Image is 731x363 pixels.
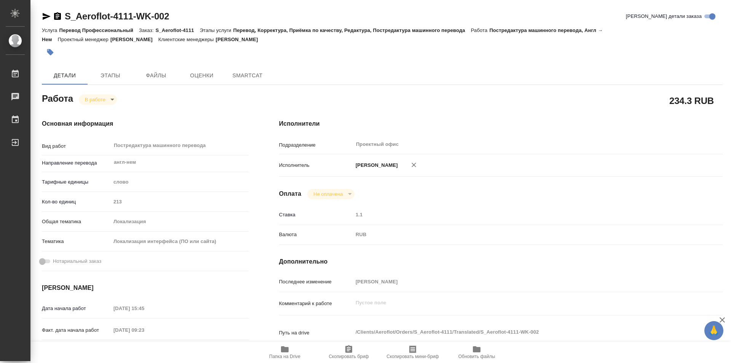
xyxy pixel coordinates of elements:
span: Оценки [184,71,220,80]
span: [PERSON_NAME] детали заказа [626,13,702,20]
p: Факт. дата начала работ [42,326,111,334]
input: Пустое поле [111,196,249,207]
p: Работа [471,27,490,33]
div: RUB [353,228,686,241]
input: Пустое поле [111,303,177,314]
button: Скопировать мини-бриф [381,342,445,363]
p: Направление перевода [42,159,111,167]
input: Пустое поле [111,325,177,336]
a: S_Aeroflot-4111-WK-002 [65,11,169,21]
button: Добавить тэг [42,44,59,61]
p: Подразделение [279,141,353,149]
button: Скопировать бриф [317,342,381,363]
span: Файлы [138,71,174,80]
span: Этапы [92,71,129,80]
div: В работе [79,94,117,105]
p: Заказ: [139,27,155,33]
span: Скопировать мини-бриф [386,354,439,359]
p: Перевод, Корректура, Приёмка по качеству, Редактура, Постредактура машинного перевода [233,27,471,33]
p: Кол-во единиц [42,198,111,206]
p: Клиентские менеджеры [158,37,216,42]
button: Скопировать ссылку для ЯМессенджера [42,12,51,21]
p: Этапы услуги [200,27,233,33]
p: Ставка [279,211,353,219]
p: Исполнитель [279,162,353,169]
input: Пустое поле [353,276,686,287]
p: Тарифные единицы [42,178,111,186]
p: Услуга [42,27,59,33]
div: Локализация интерфейса (ПО или сайта) [111,235,249,248]
span: Обновить файлы [458,354,495,359]
h4: Исполнители [279,119,723,128]
h4: [PERSON_NAME] [42,283,249,293]
button: Удалить исполнителя [405,157,422,173]
p: Тематика [42,238,111,245]
button: Скопировать ссылку [53,12,62,21]
p: Валюта [279,231,353,238]
textarea: /Clients/Aeroflot/Orders/S_Aeroflot-4111/Translated/S_Aeroflot-4111-WK-002 [353,326,686,339]
p: Дата начала работ [42,305,111,312]
p: Общая тематика [42,218,111,225]
h4: Оплата [279,189,302,198]
input: Пустое поле [353,209,686,220]
p: Последнее изменение [279,278,353,286]
span: Папка на Drive [269,354,300,359]
div: слово [111,176,249,189]
span: SmartCat [229,71,266,80]
button: 🙏 [704,321,723,340]
p: [PERSON_NAME] [216,37,264,42]
h2: Работа [42,91,73,105]
h2: 234.3 RUB [669,94,714,107]
p: Путь на drive [279,329,353,337]
h4: Основная информация [42,119,249,128]
p: Вид работ [42,142,111,150]
span: Скопировать бриф [329,354,369,359]
p: Проектный менеджер [57,37,110,42]
p: [PERSON_NAME] [110,37,158,42]
h4: Дополнительно [279,257,723,266]
span: 🙏 [707,323,720,339]
button: Папка на Drive [253,342,317,363]
button: Не оплачена [311,191,345,197]
p: Перевод Профессиональный [59,27,139,33]
span: Нотариальный заказ [53,257,101,265]
div: В работе [307,189,354,199]
p: [PERSON_NAME] [353,162,398,169]
p: S_Aeroflot-4111 [156,27,200,33]
p: Комментарий к работе [279,300,353,307]
div: Локализация [111,215,249,228]
button: Обновить файлы [445,342,509,363]
span: Детали [46,71,83,80]
button: В работе [83,96,108,103]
